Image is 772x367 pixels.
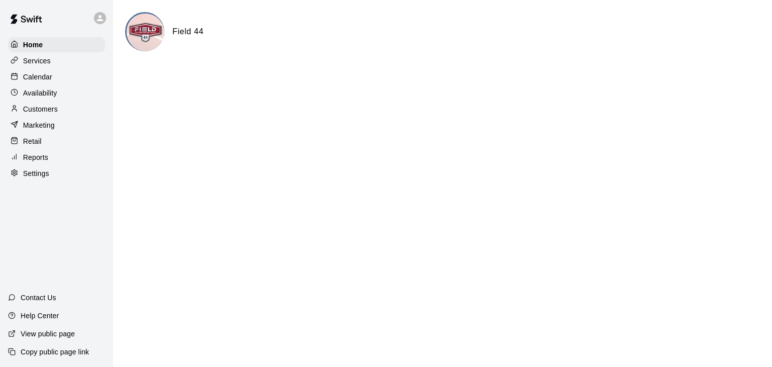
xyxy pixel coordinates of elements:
a: Marketing [8,118,105,133]
h6: Field 44 [172,25,204,38]
p: Calendar [23,72,52,82]
p: Retail [23,136,42,146]
p: Customers [23,104,58,114]
p: Availability [23,88,57,98]
a: Reports [8,150,105,165]
img: Field 44 logo [127,14,164,51]
a: Home [8,37,105,52]
a: Availability [8,85,105,101]
a: Calendar [8,69,105,84]
p: Settings [23,168,49,178]
a: Retail [8,134,105,149]
p: Contact Us [21,293,56,303]
p: Home [23,40,43,50]
p: Marketing [23,120,55,130]
p: Copy public page link [21,347,89,357]
p: Help Center [21,311,59,321]
a: Services [8,53,105,68]
p: Reports [23,152,48,162]
a: Settings [8,166,105,181]
p: Services [23,56,51,66]
p: View public page [21,329,75,339]
a: Customers [8,102,105,117]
